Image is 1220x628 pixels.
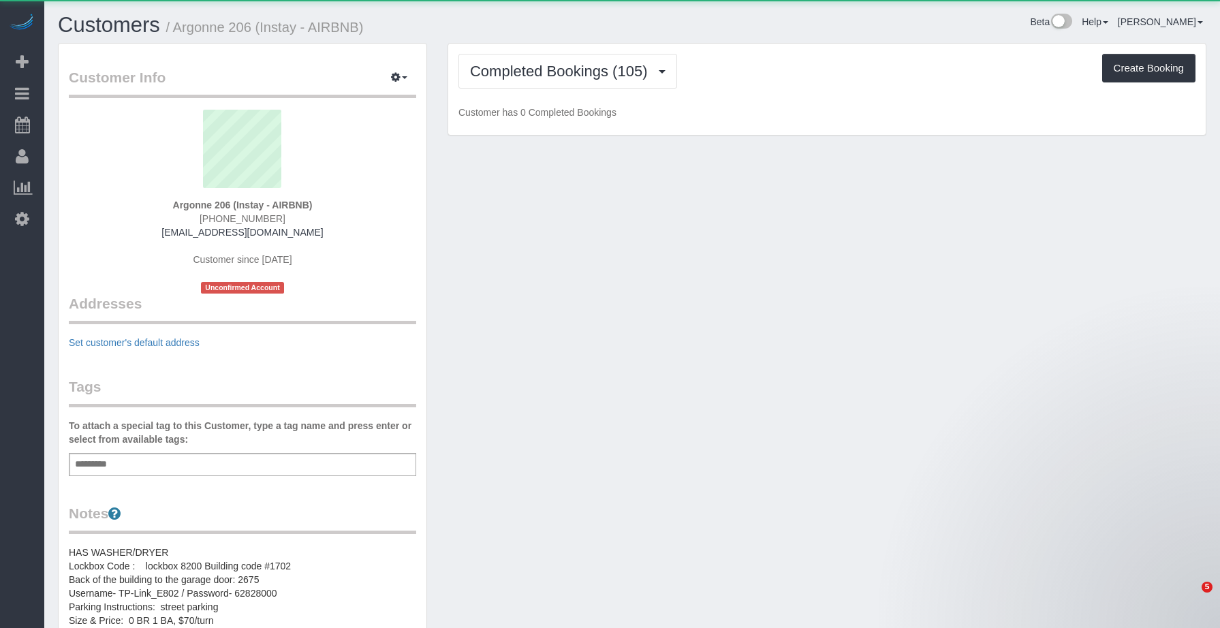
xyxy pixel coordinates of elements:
[69,503,416,534] legend: Notes
[1118,16,1203,27] a: [PERSON_NAME]
[201,282,284,294] span: Unconfirmed Account
[1030,16,1072,27] a: Beta
[58,13,160,37] a: Customers
[458,106,1195,119] p: Customer has 0 Completed Bookings
[1050,14,1072,31] img: New interface
[1174,582,1206,614] iframe: Intercom live chat
[458,54,677,89] button: Completed Bookings (105)
[1202,582,1213,593] span: 5
[1102,54,1195,82] button: Create Booking
[1082,16,1108,27] a: Help
[200,213,285,224] span: [PHONE_NUMBER]
[69,67,416,98] legend: Customer Info
[69,337,200,348] a: Set customer's default address
[161,227,323,238] a: [EMAIL_ADDRESS][DOMAIN_NAME]
[166,20,364,35] small: / Argonne 206 (Instay - AIRBNB)
[173,200,313,210] strong: Argonne 206 (Instay - AIRBNB)
[69,419,416,446] label: To attach a special tag to this Customer, type a tag name and press enter or select from availabl...
[69,377,416,407] legend: Tags
[470,63,654,80] span: Completed Bookings (105)
[8,14,35,33] img: Automaid Logo
[193,254,292,265] span: Customer since [DATE]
